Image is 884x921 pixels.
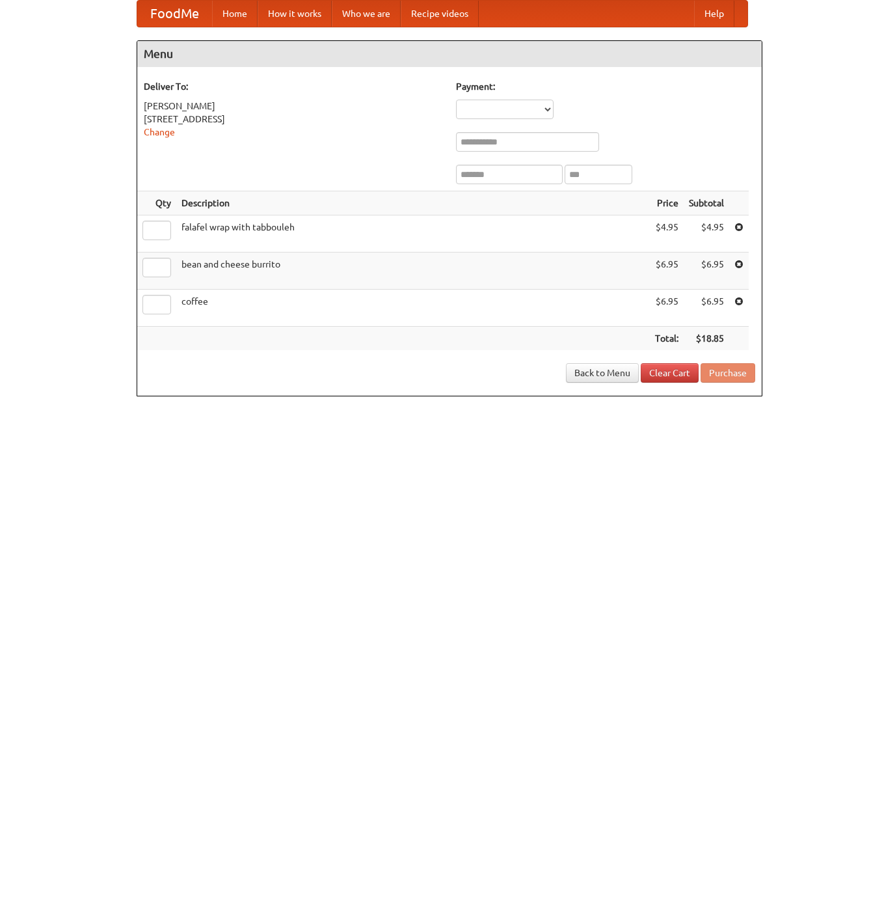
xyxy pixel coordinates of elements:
[684,191,729,215] th: Subtotal
[684,327,729,351] th: $18.85
[212,1,258,27] a: Home
[137,1,212,27] a: FoodMe
[176,191,650,215] th: Description
[650,191,684,215] th: Price
[650,290,684,327] td: $6.95
[684,253,729,290] td: $6.95
[701,363,755,383] button: Purchase
[144,127,175,137] a: Change
[456,80,755,93] h5: Payment:
[332,1,401,27] a: Who we are
[144,100,443,113] div: [PERSON_NAME]
[144,113,443,126] div: [STREET_ADDRESS]
[650,327,684,351] th: Total:
[258,1,332,27] a: How it works
[650,215,684,253] td: $4.95
[641,363,699,383] a: Clear Cart
[566,363,639,383] a: Back to Menu
[137,41,762,67] h4: Menu
[176,215,650,253] td: falafel wrap with tabbouleh
[684,215,729,253] td: $4.95
[684,290,729,327] td: $6.95
[176,253,650,290] td: bean and cheese burrito
[176,290,650,327] td: coffee
[401,1,479,27] a: Recipe videos
[137,191,176,215] th: Qty
[144,80,443,93] h5: Deliver To:
[650,253,684,290] td: $6.95
[694,1,734,27] a: Help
